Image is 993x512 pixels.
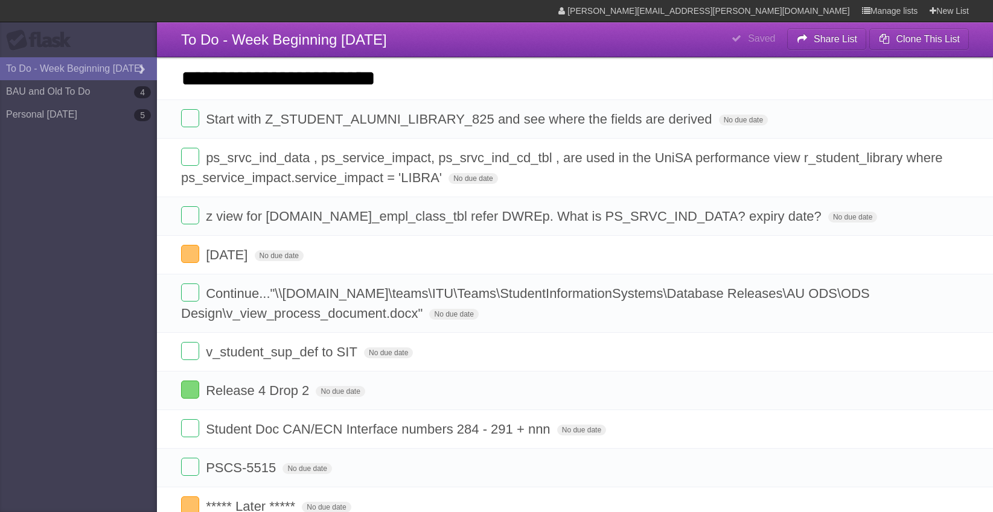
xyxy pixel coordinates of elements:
span: z view for [DOMAIN_NAME]_empl_class_tbl refer DWREp. What is PS_SRVC_IND_DATA? expiry date? [206,209,825,224]
span: Student Doc CAN/ECN Interface numbers 284 - 291 + nnn [206,422,553,437]
span: ps_srvc_ind_data , ps_service_impact, ps_srvc_ind_cd_tbl , are used in the UniSA performance view... [181,150,943,185]
button: Share List [787,28,867,50]
span: No due date [316,386,365,397]
label: Done [181,283,199,302]
label: Done [181,148,199,166]
span: No due date [283,463,331,474]
label: Done [181,109,199,127]
span: No due date [429,309,478,320]
label: Done [181,206,199,224]
label: Done [181,419,199,437]
span: PSCS-5515 [206,460,279,475]
span: No due date [557,425,606,435]
span: Start with Z_STUDENT_ALUMNI_LIBRARY_825 and see where the fields are derived [206,112,715,127]
span: No due date [719,115,768,125]
span: To Do - Week Beginning [DATE] [181,31,387,48]
span: Release 4 Drop 2 [206,383,312,398]
label: Done [181,245,199,263]
button: Clone This List [869,28,969,50]
label: Done [181,342,199,360]
span: Continue..."\\[DOMAIN_NAME]\teams\ITU\Teams\StudentInformationSystems\Database Releases\AU ODS\OD... [181,286,870,321]
span: No due date [364,347,413,358]
b: Share List [814,34,857,44]
label: Done [181,381,199,399]
label: Done [181,458,199,476]
div: Flask [6,30,78,51]
span: No due date [449,173,497,184]
b: Saved [748,33,775,43]
span: No due date [828,212,877,223]
b: 5 [134,109,151,121]
b: Clone This List [896,34,960,44]
span: No due date [255,250,304,261]
span: [DATE] [206,247,251,262]
b: 4 [134,86,151,98]
span: v_student_sup_def to SIT [206,344,360,359]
